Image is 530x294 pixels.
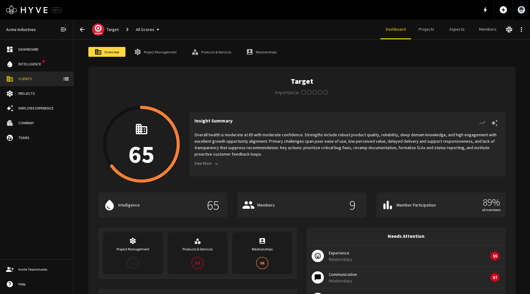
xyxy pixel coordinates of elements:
span: Communication [329,271,491,278]
a: Target [91,21,121,37]
a: CommunicationRelationships [307,267,505,288]
img: target.com [92,23,104,36]
a: Project Management- [103,232,163,274]
span: chat_bubble [314,274,321,281]
div: Help [18,281,67,287]
a: Overview [88,47,125,57]
button: 65 [103,106,180,183]
div: Low [489,250,501,262]
a: Relationships [240,47,283,57]
div: Employee Experience [18,106,67,111]
button: View More [194,159,220,168]
p: Relationships [329,256,491,262]
span: sentiment_very_satisfied [314,252,321,260]
p: 65 [129,142,154,166]
div: Products & Services [182,246,213,252]
div: Project Management [117,246,149,252]
a: Products & Services [185,47,237,57]
div: client navigation tabs [380,20,503,39]
p: 9 [343,199,362,211]
div: Teams [18,135,67,141]
img: User Avatar [518,6,525,14]
button: Slack [503,23,515,36]
button: client-list [60,73,72,85]
div: Dashboard [18,47,67,52]
a: Acme Industries [4,24,38,35]
div: Company [18,120,67,126]
a: Members [472,20,503,39]
p: 57 [493,274,497,281]
div: BETA [51,7,62,13]
a: Dashboard [380,20,411,39]
div: Importance: [275,89,300,96]
div: Invite Teammates [18,267,67,272]
div: Relationships [252,246,273,252]
p: Intelligence [118,202,202,208]
button: Add [497,3,510,17]
a: Members9 [237,192,366,218]
div: Projects [18,91,67,96]
a: Project Management [128,47,183,57]
a: Aspects [442,20,472,39]
p: Members [257,202,340,208]
p: 65 [204,199,222,211]
h6: Needs Attention [388,232,424,240]
button: Intelligence65 [98,192,227,218]
div: Low [489,272,501,283]
span: water_drop [6,60,13,68]
span: water_drop [103,199,116,211]
h6: Insight Summary [194,117,232,129]
div: Clients [18,76,67,82]
div: Intelligence [18,61,44,67]
span: add_circle [499,6,508,14]
a: Projects [411,20,442,39]
p: 55 [493,253,497,259]
a: Relationships66 [232,232,292,274]
span: Experience [329,250,491,256]
p: Relationships [329,278,491,284]
h5: Target [291,76,313,86]
a: ExperienceRelationships [307,246,505,267]
p: Overall health is moderate at 65 with moderate confidence. Strengths include robust product quali... [194,132,501,157]
a: Products & Services64 [168,232,228,274]
button: All Scores [133,24,164,35]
